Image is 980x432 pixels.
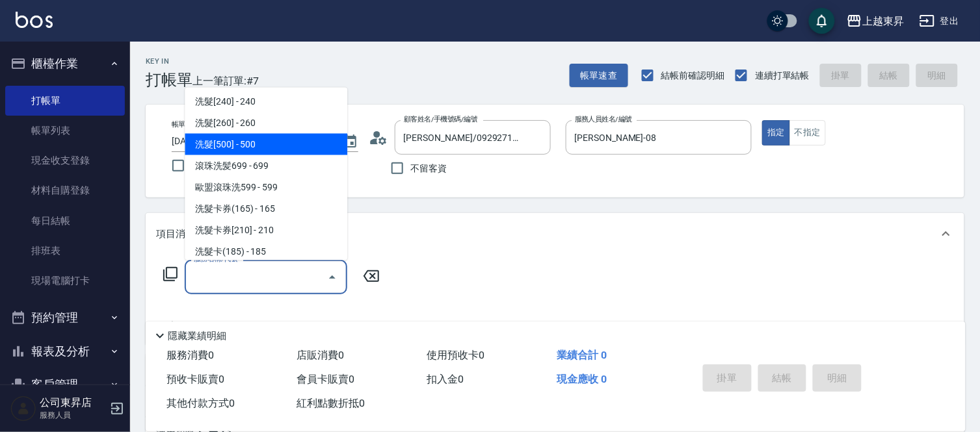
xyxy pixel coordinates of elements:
a: 每日結帳 [5,206,125,236]
input: YYYY/MM/DD hh:mm [172,131,330,152]
a: 排班表 [5,236,125,266]
span: 洗髮卡(185) - 185 [185,241,347,262]
a: 打帳單 [5,86,125,116]
label: 顧客姓名/手機號碼/編號 [404,114,478,124]
a: 現場電腦打卡 [5,266,125,296]
span: 結帳前確認明細 [661,69,725,83]
span: 不留客資 [411,162,447,175]
span: 其他付款方式 0 [166,397,235,409]
span: 洗髮卡券(165) - 165 [185,198,347,220]
span: 洗髮[240] - 240 [185,91,347,112]
h5: 公司東昇店 [40,396,106,409]
span: 紅利點數折抵 0 [297,397,365,409]
span: 業績合計 0 [557,349,607,361]
span: 上一筆訂單:#7 [192,73,259,89]
label: 服務人員姓名/編號 [575,114,632,124]
button: 客戶管理 [5,368,125,401]
button: 不指定 [789,120,826,146]
a: 帳單列表 [5,116,125,146]
button: 上越東昇 [841,8,909,34]
button: 帳單速查 [570,64,628,88]
span: 使用預收卡 0 [427,349,484,361]
span: 扣入金 0 [427,373,464,385]
span: 會員卡販賣 0 [297,373,354,385]
button: 報表及分析 [5,335,125,368]
span: 滾珠洗髪699 - 699 [185,155,347,177]
button: 預約管理 [5,301,125,335]
span: 店販消費 0 [297,349,344,361]
span: 預收卡販賣 0 [166,373,224,385]
p: 隱藏業績明細 [168,329,226,343]
span: 服務消費 0 [166,349,214,361]
img: Person [10,396,36,422]
button: Choose date, selected date is 2025-08-24 [335,126,366,157]
p: 項目消費 [156,227,195,241]
button: 櫃檯作業 [5,47,125,81]
a: 材料自購登錄 [5,175,125,205]
p: 服務人員 [40,409,106,421]
span: 洗髮[500] - 500 [185,134,347,155]
span: 洗髮[260] - 260 [185,112,347,134]
button: 指定 [762,120,790,146]
img: Logo [16,12,53,28]
span: 連續打單結帳 [755,69,810,83]
h3: 打帳單 [146,71,192,89]
h2: Key In [146,57,192,66]
label: 帳單日期 [172,120,199,129]
button: Close [322,267,343,288]
span: 洗髮卡券[210] - 210 [185,220,347,241]
button: 登出 [914,9,964,33]
button: save [809,8,835,34]
div: 項目消費 [146,213,964,255]
span: 歐盟滾珠洗599 - 599 [185,177,347,198]
div: 上越東昇 [862,13,904,29]
a: 現金收支登錄 [5,146,125,175]
span: 現金應收 0 [557,373,607,385]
